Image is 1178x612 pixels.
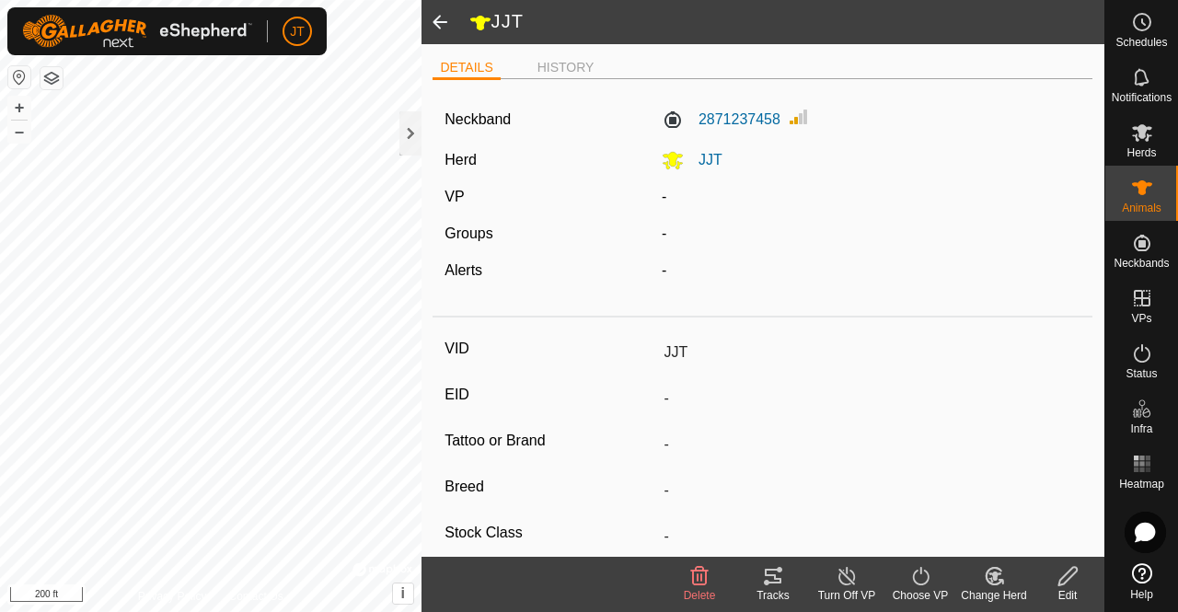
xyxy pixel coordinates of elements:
[1114,258,1169,269] span: Neckbands
[883,587,957,604] div: Choose VP
[445,189,464,204] label: VP
[1131,313,1151,324] span: VPs
[1105,556,1178,607] a: Help
[445,152,477,167] label: Herd
[8,66,30,88] button: Reset Map
[445,262,482,278] label: Alerts
[445,383,656,407] label: EID
[445,109,511,131] label: Neckband
[788,106,810,128] img: Signal strength
[736,587,810,604] div: Tracks
[662,189,666,204] app-display-virtual-paddock-transition: -
[469,10,1104,34] h2: JJT
[433,58,500,80] li: DETAILS
[662,109,780,131] label: 2871237458
[138,588,207,605] a: Privacy Policy
[393,583,413,604] button: i
[8,121,30,143] button: –
[654,223,1088,245] div: -
[1115,37,1167,48] span: Schedules
[22,15,252,48] img: Gallagher Logo
[445,337,656,361] label: VID
[445,429,656,453] label: Tattoo or Brand
[1130,423,1152,434] span: Infra
[654,260,1088,282] div: -
[445,521,656,545] label: Stock Class
[40,67,63,89] button: Map Layers
[290,22,305,41] span: JT
[1130,589,1153,600] span: Help
[400,585,404,601] span: i
[1126,368,1157,379] span: Status
[1126,147,1156,158] span: Herds
[445,475,656,499] label: Breed
[684,152,722,167] span: JJT
[684,589,716,602] span: Delete
[810,587,883,604] div: Turn Off VP
[8,97,30,119] button: +
[1031,587,1104,604] div: Edit
[1112,92,1172,103] span: Notifications
[445,225,492,241] label: Groups
[530,58,602,77] li: HISTORY
[957,587,1031,604] div: Change Herd
[1122,202,1161,214] span: Animals
[1119,479,1164,490] span: Heatmap
[228,588,283,605] a: Contact Us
